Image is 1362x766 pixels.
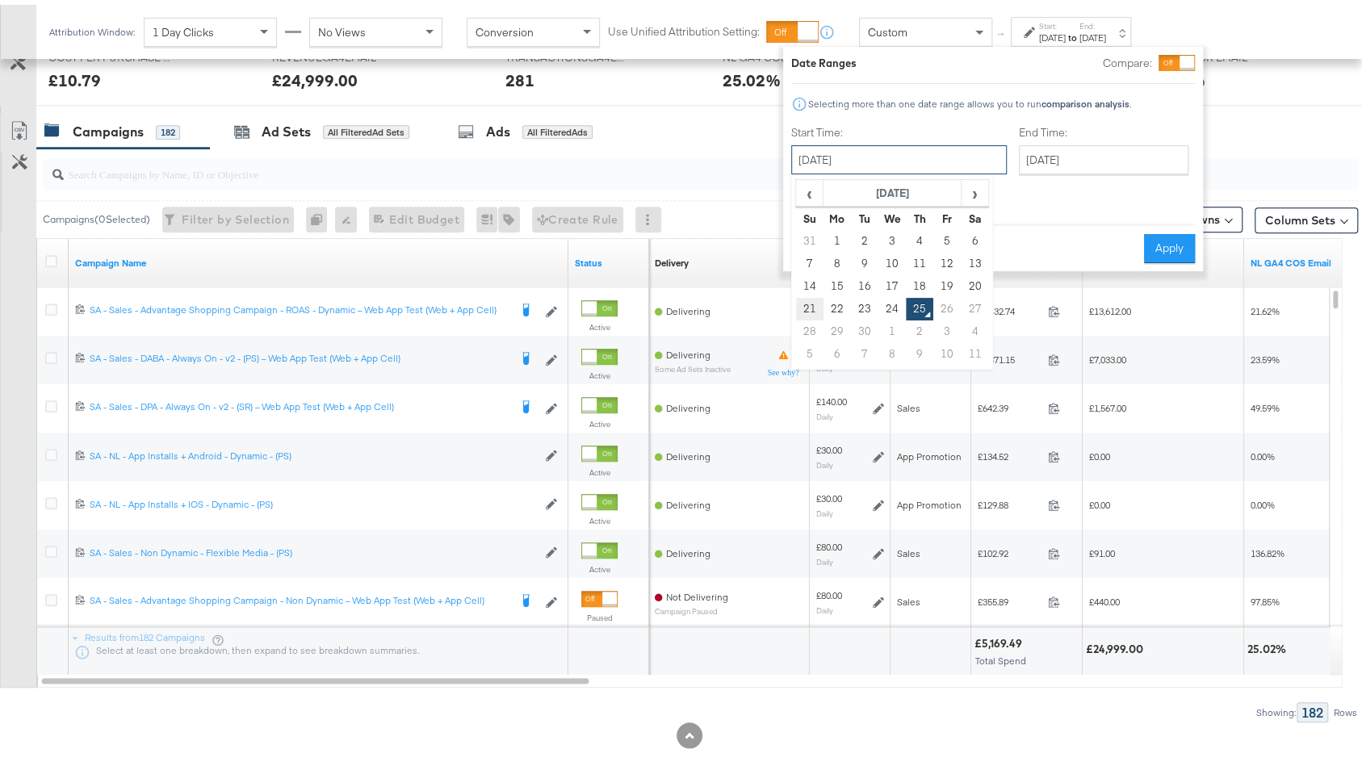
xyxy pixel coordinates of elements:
span: Delivering [666,542,710,555]
span: £134.52 [978,446,1041,458]
span: £440.00 [1089,591,1120,603]
td: 5 [933,225,961,248]
div: SA - Sales - DABA - Always On - v2 - (PS) – Web App Test (Web + App Cell) [90,347,509,360]
td: 9 [906,338,933,361]
span: Delivering [666,494,710,506]
td: 22 [823,293,851,316]
sub: Daily [816,601,833,610]
div: Ad Sets [262,118,311,136]
td: 2 [906,316,933,338]
strong: to [1066,27,1079,39]
span: ↑ [994,27,1009,33]
span: Sales [897,591,920,603]
span: £13,612.00 [1089,300,1131,312]
div: [DATE] [1039,27,1066,40]
label: End Time: [1019,120,1195,136]
sub: Daily [816,504,833,513]
div: Campaigns [73,118,144,136]
span: Custom [868,20,907,35]
span: 136.82% [1251,542,1284,555]
td: 27 [961,293,988,316]
label: Active [581,559,618,570]
div: £10.79 [48,64,101,87]
span: £91.00 [1089,542,1115,555]
th: Su [796,203,823,225]
span: £1,371.15 [978,349,1041,361]
div: £30.00 [816,439,842,452]
div: SA - Sales - Advantage Shopping Campaign - ROAS - Dynamic – Web App Test (Web + App Cell) [90,299,509,312]
td: 7 [796,248,823,270]
td: 25 [906,293,933,316]
div: £24,999.00 [1086,637,1148,652]
span: Not Delivering [666,586,728,598]
td: 29 [823,316,851,338]
label: Use Unified Attribution Setting: [608,19,760,35]
span: App Promotion [897,446,962,458]
span: £7,033.00 [1089,349,1126,361]
a: SA - NL - App Installs + IOS - Dynamic - (PS) [90,493,537,507]
button: Apply [1144,229,1195,258]
span: 97.85% [1251,591,1280,603]
th: We [878,203,906,225]
div: 25.02% [1247,637,1291,652]
label: Active [581,317,618,328]
th: Fr [933,203,961,225]
div: SA - Sales - DPA - Always On - v2 - (SR) – Web App Test (Web + App Cell) [90,396,509,408]
td: 5 [796,338,823,361]
div: 182 [1297,697,1328,718]
td: 13 [961,248,988,270]
span: Total Spend [975,650,1026,662]
td: 1 [878,316,906,338]
td: 3 [878,225,906,248]
td: 12 [933,248,961,270]
span: £642.39 [978,397,1041,409]
td: 6 [823,338,851,361]
div: 25.02% [723,64,781,87]
a: Reflects the ability of your Ad Campaign to achieve delivery based on ad states, schedule and bud... [655,252,689,265]
td: 7 [851,338,878,361]
td: 11 [961,338,988,361]
span: 1 Day Clicks [153,20,214,35]
a: SA - Sales - Advantage Shopping Campaign - Non Dynamic – Web App Test (Web + App Cell) [90,589,509,605]
span: Delivering [666,344,710,356]
div: Ads [486,118,510,136]
td: 19 [933,270,961,293]
td: 16 [851,270,878,293]
td: 28 [796,316,823,338]
span: £0.00 [1089,446,1110,458]
div: £140.00 [816,391,847,404]
td: 31 [796,225,823,248]
th: [DATE] [823,175,962,203]
span: ‹ [797,176,822,200]
div: All Filtered Ads [522,120,593,135]
div: Showing: [1255,702,1297,714]
td: 30 [851,316,878,338]
a: SA - Sales - Non Dynamic - Flexible Media - (PS) [90,542,537,555]
span: Conversion [476,20,534,35]
div: SA - Sales - Advantage Shopping Campaign - Non Dynamic – Web App Test (Web + App Cell) [90,589,509,602]
td: 1 [823,225,851,248]
div: 281 [505,64,534,87]
label: Compare: [1103,51,1152,66]
div: 0 [306,202,335,228]
th: Sa [961,203,988,225]
span: 0.00% [1251,446,1275,458]
td: 17 [878,270,906,293]
div: [DATE] [1079,27,1106,40]
span: 49.59% [1251,397,1280,409]
td: 24 [878,293,906,316]
div: All Filtered Ad Sets [323,120,409,135]
td: 20 [961,270,988,293]
td: 23 [851,293,878,316]
label: Start: [1039,16,1066,27]
span: › [962,176,987,200]
span: App Promotion [897,494,962,506]
td: 4 [906,225,933,248]
td: 8 [878,338,906,361]
sub: Some Ad Sets Inactive [655,360,731,369]
div: 182 [156,120,180,135]
div: Selecting more than one date range allows you to run . [807,94,1132,105]
td: 11 [906,248,933,270]
div: £80.00 [816,536,842,549]
span: £102.92 [978,542,1041,555]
